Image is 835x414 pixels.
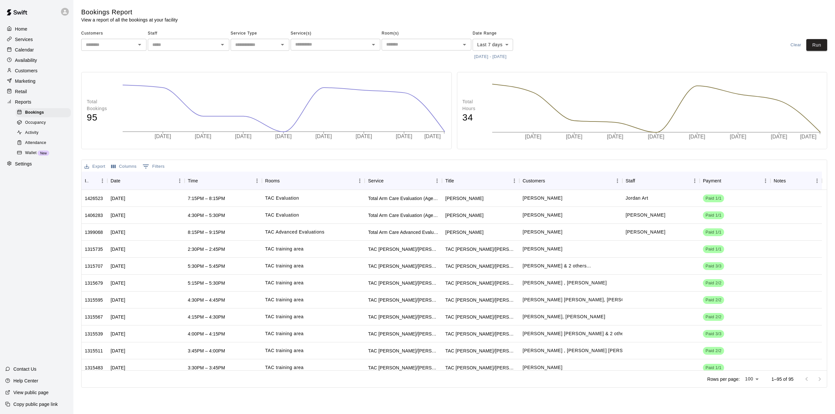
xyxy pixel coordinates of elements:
div: Thu, Sep 11, 2025 [111,331,125,337]
tspan: [DATE] [689,134,705,140]
span: Attendance [25,140,46,146]
button: Open [278,40,287,49]
div: 1315735 [85,246,103,252]
div: WalletNew [16,149,71,158]
div: 1315567 [85,314,103,320]
div: Service [365,172,442,190]
div: 1315539 [85,331,103,337]
div: TAC Tom/Mike [445,348,516,354]
div: Thu, Sep 11, 2025 [111,314,125,320]
a: Retail [5,87,68,96]
div: Customers [519,172,622,190]
div: TAC Tom/Mike [368,348,439,354]
p: Holden cohn, Anthony Caruso , James Statler [523,330,632,337]
div: TAC Tom/Mike [368,331,439,337]
div: 1315483 [85,364,103,371]
button: Menu [175,176,185,186]
p: TAC training area [265,296,304,303]
p: Total Hours [463,98,486,112]
button: Select columns [110,162,138,172]
div: TAC Tom/Mike [368,263,439,269]
div: Customers [5,66,68,76]
p: Colin Donnelly [523,246,562,252]
div: Title [445,172,454,190]
div: 4:30PM – 5:30PM [188,212,225,219]
div: TAC Tom/Mike [445,314,516,320]
div: Customers [523,172,545,190]
p: Rows per page: [707,376,740,382]
p: Total Bookings [87,98,116,112]
span: Activity [25,130,38,136]
div: Date [111,172,120,190]
div: 4:30PM – 4:45PM [188,297,225,303]
span: Paid 1/1 [703,212,724,219]
div: Thu, Sep 11, 2025 [111,364,125,371]
div: Date [107,172,185,190]
div: Thu, Sep 11, 2025 [111,297,125,303]
p: Copy public page link [13,401,58,407]
div: Payment [700,172,770,190]
div: Rooms [262,172,365,190]
div: 4:00PM – 4:15PM [188,331,225,337]
p: TAC training area [265,330,304,337]
tspan: [DATE] [235,134,251,139]
div: Settings [5,159,68,169]
div: Wed, Sep 10, 2025 [111,229,125,236]
p: Jack McLoughlin , Cooper Metz [523,347,648,354]
div: Notes [770,172,822,190]
span: Date Range [473,28,530,39]
button: Sort [384,176,393,185]
div: 1315595 [85,297,103,303]
div: Thu, Sep 11, 2025 [111,246,125,252]
div: Title [442,172,519,190]
div: Jake O'Brien [445,212,483,219]
span: Wallet [25,150,37,156]
a: Reports [5,97,68,107]
span: Paid 2/2 [703,314,724,320]
a: Calendar [5,45,68,55]
div: TAC Tom/Mike [368,314,439,320]
div: Wyatt Wolpert [445,195,483,202]
p: Jordan Art [626,195,648,202]
button: Menu [509,176,519,186]
span: Paid 1/1 [703,195,724,202]
span: Paid 1/1 [703,229,724,236]
button: Menu [613,176,622,186]
tspan: [DATE] [424,134,441,139]
div: Thu, Sep 11, 2025 [111,263,125,269]
span: Paid 1/1 [703,246,724,252]
p: Luke Baranauskas [523,229,562,236]
a: Home [5,24,68,34]
span: Staff [148,28,229,39]
button: Sort [280,176,289,185]
tspan: [DATE] [771,134,787,140]
a: Availability [5,55,68,65]
a: Bookings [16,107,73,118]
tspan: [DATE] [396,134,412,139]
span: Paid 2/2 [703,280,724,286]
button: Open [369,40,378,49]
p: Daniel Lipsky, John Cadier, Cooper Juhlin [523,263,591,269]
div: Time [185,172,262,190]
p: TAC Advanced Evaluations [265,229,325,236]
button: Menu [690,176,700,186]
button: Open [460,40,469,49]
button: Show filters [141,161,166,172]
span: Paid 1/1 [703,365,724,371]
div: Thu, Sep 11, 2025 [111,280,125,286]
h4: 95 [87,112,116,123]
a: Services [5,35,68,44]
div: ID [85,172,88,190]
button: Clear [785,39,806,51]
div: 5:15PM – 5:30PM [188,280,225,286]
p: Services [15,36,33,43]
p: Marketing [15,78,36,84]
p: Reports [15,99,31,105]
button: Menu [98,176,107,186]
a: Activity [16,128,73,138]
div: Wed, Sep 10, 2025 [111,212,125,219]
p: View public page [13,389,49,396]
div: 1399068 [85,229,103,236]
